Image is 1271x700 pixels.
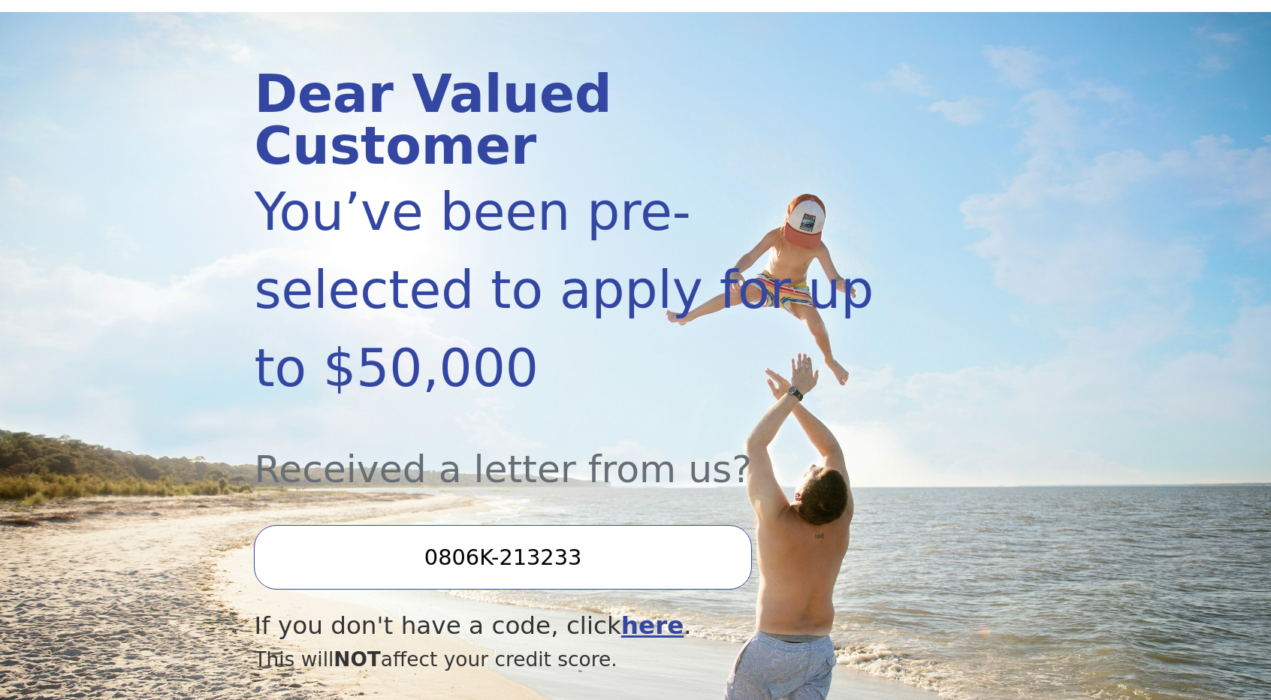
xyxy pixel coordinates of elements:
[254,644,902,674] div: This will affect your credit score.
[254,173,902,407] div: You’ve been pre-selected to apply for up to $50,000
[254,608,902,644] div: If you don't have a code, click .
[621,611,684,640] a: here
[254,407,902,498] div: Received a letter from us?
[254,525,751,590] input: Enter your Offer Code:
[254,68,902,173] div: Dear Valued Customer
[334,647,381,671] span: NOT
